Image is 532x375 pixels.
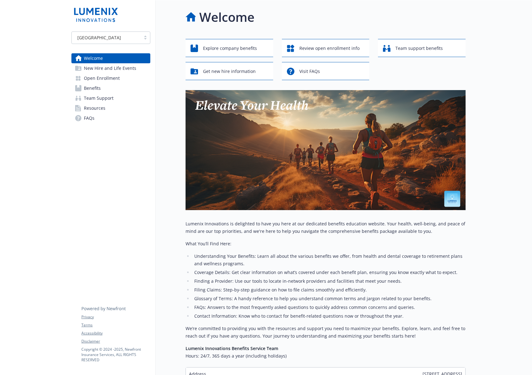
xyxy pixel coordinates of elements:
[299,42,360,54] span: Review open enrollment info
[81,314,150,320] a: Privacy
[81,347,150,363] p: Copyright © 2024 - 2025 , Newfront Insurance Services, ALL RIGHTS RESERVED
[71,103,150,113] a: Resources
[84,63,136,73] span: New Hire and Life Events
[75,34,138,41] span: [GEOGRAPHIC_DATA]
[192,312,466,320] li: Contact Information: Know who to contact for benefit-related questions now or throughout the year.
[203,42,257,54] span: Explore company benefits
[299,65,320,77] span: Visit FAQs
[186,325,466,340] p: We’re committed to providing you with the resources and support you need to maximize your benefit...
[282,39,370,57] button: Review open enrollment info
[192,269,466,276] li: Coverage Details: Get clear information on what’s covered under each benefit plan, ensuring you k...
[84,73,120,83] span: Open Enrollment
[192,252,466,267] li: Understanding Your Benefits: Learn all about the various benefits we offer, from health and denta...
[192,304,466,311] li: FAQs: Answers to the most frequently asked questions to quickly address common concerns and queries.
[395,42,443,54] span: Team support benefits
[84,53,103,63] span: Welcome
[84,113,94,123] span: FAQs
[192,295,466,302] li: Glossary of Terms: A handy reference to help you understand common terms and jargon related to yo...
[282,62,370,80] button: Visit FAQs
[186,352,466,360] h6: Hours: 24/7, 365 days a year (including holidays)​
[84,103,105,113] span: Resources
[192,277,466,285] li: Finding a Provider: Use our tools to locate in-network providers and facilities that meet your ne...
[186,345,278,351] strong: Lumenix Innovations Benefits Service Team
[199,8,254,26] h1: Welcome
[81,339,150,344] a: Disclaimer
[186,220,466,235] p: Lumenix Innovations is delighted to have you here at our dedicated benefits education website. Yo...
[84,83,101,93] span: Benefits
[378,39,466,57] button: Team support benefits
[77,34,121,41] span: [GEOGRAPHIC_DATA]
[81,322,150,328] a: Terms
[71,83,150,93] a: Benefits
[71,73,150,83] a: Open Enrollment
[71,53,150,63] a: Welcome
[71,113,150,123] a: FAQs
[203,65,256,77] span: Get new hire information
[71,93,150,103] a: Team Support
[186,240,466,248] p: What You’ll Find Here:
[81,330,150,336] a: Accessibility
[192,286,466,294] li: Filing Claims: Step-by-step guidance on how to file claims smoothly and efficiently.
[186,62,273,80] button: Get new hire information
[84,93,114,103] span: Team Support
[71,63,150,73] a: New Hire and Life Events
[186,39,273,57] button: Explore company benefits
[186,90,466,210] img: overview page banner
